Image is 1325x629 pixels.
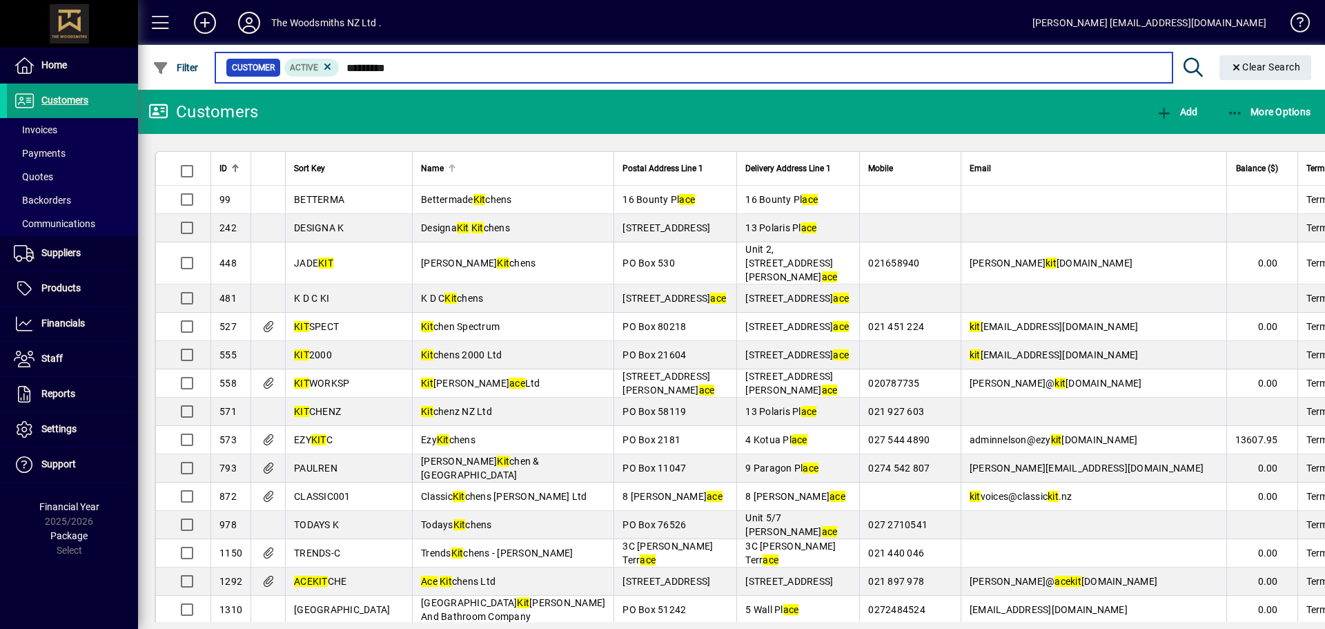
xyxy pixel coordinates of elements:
[1054,576,1070,587] em: ace
[1226,483,1297,511] td: 0.00
[970,258,1132,269] span: [PERSON_NAME] [DOMAIN_NAME]
[868,463,930,474] span: 0274 542 807
[14,148,66,159] span: Payments
[444,293,457,304] em: Kit
[294,576,346,587] span: CHE
[41,59,67,70] span: Home
[868,161,893,176] span: Mobile
[1219,55,1312,80] button: Clear
[1032,12,1266,34] div: [PERSON_NAME] [EMAIL_ADDRESS][DOMAIN_NAME]
[440,576,452,587] em: Kit
[232,61,275,75] span: Customer
[219,576,242,587] span: 1292
[792,434,807,445] em: ace
[745,406,816,417] span: 13 Polaris Pl
[421,161,605,176] div: Name
[421,576,438,587] em: Ace
[7,447,138,482] a: Support
[219,161,242,176] div: ID
[219,378,237,389] span: 558
[7,377,138,412] a: Reports
[622,519,686,530] span: PO Box 76526
[421,576,495,587] span: chens Ltd
[868,406,924,417] span: 021 927 603
[868,519,927,530] span: 027 2710541
[453,491,465,502] em: Kit
[219,406,237,417] span: 571
[421,519,492,530] span: Todays chens
[7,412,138,447] a: Settings
[509,378,525,389] em: ace
[7,142,138,165] a: Payments
[294,349,332,360] span: 2000
[219,519,237,530] span: 978
[421,194,512,205] span: Bettermade chens
[451,548,464,559] em: Kit
[802,194,818,205] em: ace
[833,349,849,360] em: ace
[294,406,341,417] span: CHENZ
[868,604,925,615] span: 0272484524
[183,10,227,35] button: Add
[313,576,328,587] em: KIT
[421,406,492,417] span: chenz NZ Ltd
[421,378,433,389] em: Kit
[801,222,817,233] em: ace
[7,118,138,142] a: Invoices
[745,194,818,205] span: 16 Bounty Pl
[822,385,838,396] em: ace
[497,456,509,467] em: Kit
[294,161,325,176] span: Sort Key
[14,218,95,229] span: Communications
[219,161,227,176] span: ID
[421,434,475,445] span: Ezy chens
[803,463,818,474] em: ace
[622,434,680,445] span: PO Box 2181
[421,491,587,502] span: Classic chens [PERSON_NAME] Ltd
[745,463,818,474] span: 9 Paragon Pl
[457,222,469,233] em: Kit
[745,321,849,332] span: [STREET_ADDRESS]
[622,541,713,565] span: 3C [PERSON_NAME] Terr
[153,62,199,73] span: Filter
[290,63,318,72] span: Active
[284,59,340,77] mat-chip: Activation Status: Active
[294,293,329,304] span: K D C KI
[783,604,799,615] em: ace
[7,236,138,271] a: Suppliers
[39,501,99,512] span: Financial Year
[294,491,351,502] span: CLASSIC001
[745,161,831,176] span: Delivery Address Line 1
[745,491,845,502] span: 8 [PERSON_NAME]
[421,222,510,233] span: Designa chens
[763,554,778,565] em: ace
[471,222,484,233] em: Kit
[421,597,605,622] span: [GEOGRAPHIC_DATA] [PERSON_NAME] And Bathroom Company
[294,519,339,530] span: TODAYS K
[745,604,798,615] span: 5 Wall Pl
[421,349,502,360] span: chens 2000 Ltd
[227,10,271,35] button: Profile
[1230,61,1301,72] span: Clear Search
[622,463,686,474] span: PO Box 11047
[1054,378,1066,389] em: kit
[1224,99,1315,124] button: More Options
[294,378,309,389] em: KIT
[868,378,919,389] span: 020787735
[1051,434,1062,445] em: kit
[437,434,449,445] em: Kit
[219,222,237,233] span: 242
[14,124,57,135] span: Invoices
[745,434,807,445] span: 4 Kotua Pl
[421,161,444,176] span: Name
[421,258,536,269] span: [PERSON_NAME] chens
[970,378,1142,389] span: [PERSON_NAME]@ [DOMAIN_NAME]
[497,258,509,269] em: Kit
[14,195,71,206] span: Backorders
[622,349,686,360] span: PO Box 21604
[421,321,433,332] em: Kit
[970,161,1218,176] div: Email
[50,530,88,541] span: Package
[622,576,710,587] span: [STREET_ADDRESS]
[7,307,138,341] a: Financials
